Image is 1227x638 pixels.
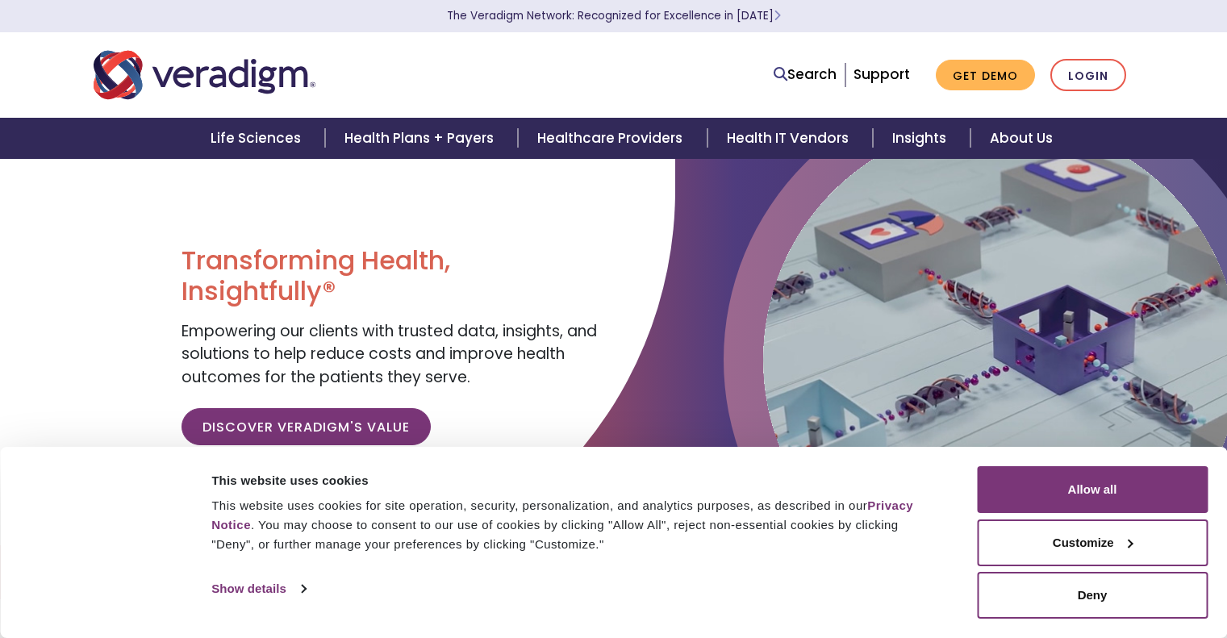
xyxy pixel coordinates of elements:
[774,64,837,85] a: Search
[447,8,781,23] a: The Veradigm Network: Recognized for Excellence in [DATE]Learn More
[873,118,970,159] a: Insights
[707,118,873,159] a: Health IT Vendors
[182,320,597,388] span: Empowering our clients with trusted data, insights, and solutions to help reduce costs and improv...
[211,577,305,601] a: Show details
[94,48,315,102] img: Veradigm logo
[182,408,431,445] a: Discover Veradigm's Value
[518,118,707,159] a: Healthcare Providers
[1050,59,1126,92] a: Login
[977,466,1208,513] button: Allow all
[977,519,1208,566] button: Customize
[191,118,325,159] a: Life Sciences
[211,471,941,490] div: This website uses cookies
[977,572,1208,619] button: Deny
[182,245,601,307] h1: Transforming Health, Insightfully®
[774,8,781,23] span: Learn More
[211,496,941,554] div: This website uses cookies for site operation, security, personalization, and analytics purposes, ...
[325,118,518,159] a: Health Plans + Payers
[936,60,1035,91] a: Get Demo
[853,65,910,84] a: Support
[970,118,1072,159] a: About Us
